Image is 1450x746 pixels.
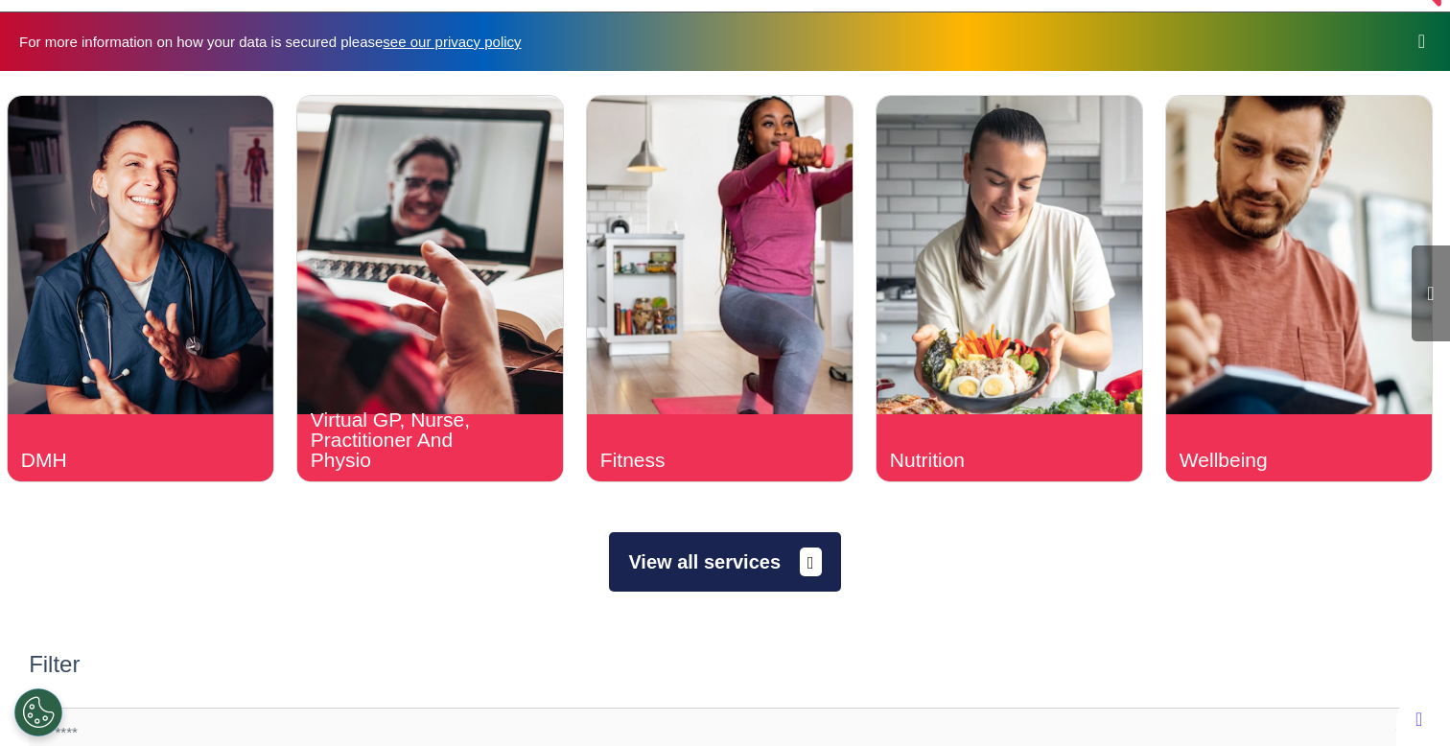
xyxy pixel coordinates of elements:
[600,450,786,470] div: Fitness
[19,35,541,49] div: For more information on how your data is secured please
[14,688,62,736] button: Open Preferences
[383,34,521,50] a: see our privacy policy
[609,532,840,592] button: View all services
[29,651,80,679] h2: Filter
[1180,450,1366,470] div: Wellbeing
[21,450,207,470] div: DMH
[311,409,497,470] div: Virtual GP, Nurse, Practitioner And Physio
[890,450,1076,470] div: Nutrition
